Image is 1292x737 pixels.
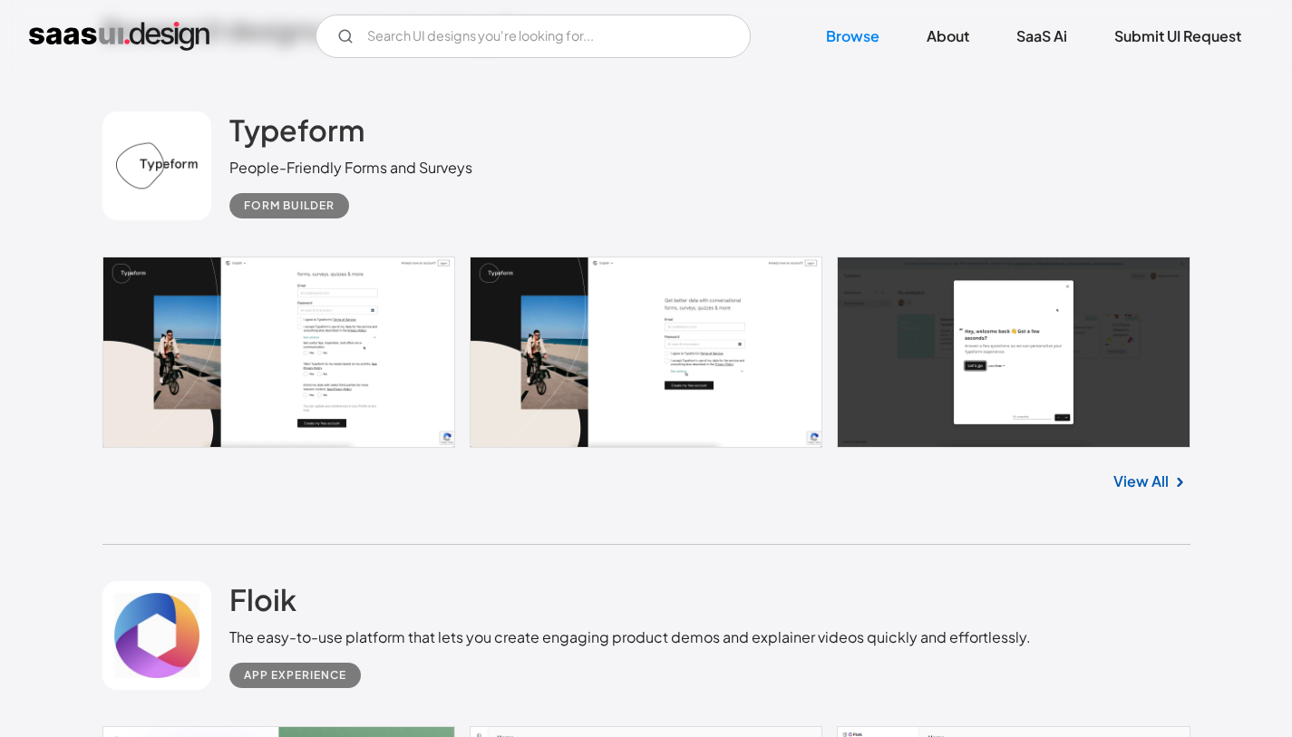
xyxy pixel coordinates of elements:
a: Submit UI Request [1093,16,1263,56]
h2: Typeform [229,112,364,148]
a: SaaS Ai [995,16,1089,56]
a: About [905,16,991,56]
form: Email Form [316,15,751,58]
h2: Floik [229,581,296,617]
a: Browse [804,16,901,56]
div: The easy-to-use platform that lets you create engaging product demos and explainer videos quickly... [229,626,1031,648]
a: home [29,22,209,51]
a: Typeform [229,112,364,157]
a: Floik [229,581,296,626]
a: View All [1113,470,1169,492]
div: People-Friendly Forms and Surveys [229,157,472,179]
div: App Experience [244,664,346,686]
div: Form Builder [244,195,335,217]
input: Search UI designs you're looking for... [316,15,751,58]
